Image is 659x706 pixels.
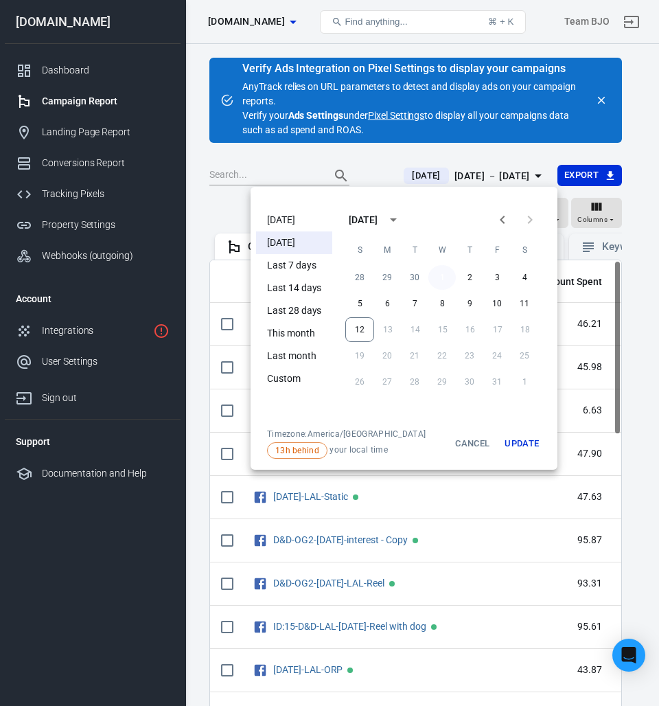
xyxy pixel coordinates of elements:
[373,265,401,290] button: 29
[256,254,332,277] li: Last 7 days
[256,322,332,345] li: This month
[430,236,454,264] span: Wednesday
[456,265,483,290] button: 2
[256,345,332,367] li: Last month
[345,317,374,342] button: 12
[256,299,332,322] li: Last 28 days
[382,208,405,231] button: calendar view is open, switch to year view
[375,236,400,264] span: Monday
[256,277,332,299] li: Last 14 days
[500,429,544,459] button: Update
[485,236,509,264] span: Friday
[483,265,511,290] button: 3
[267,442,426,459] span: your local time
[270,444,324,457] span: 13h behind
[512,236,537,264] span: Saturday
[401,265,428,290] button: 30
[256,367,332,390] li: Custom
[346,291,373,316] button: 5
[450,429,494,459] button: Cancel
[428,265,456,290] button: 1
[346,265,373,290] button: 28
[256,231,332,254] li: [DATE]
[349,213,378,227] div: [DATE]
[428,291,456,316] button: 8
[373,291,401,316] button: 6
[401,291,428,316] button: 7
[483,291,511,316] button: 10
[402,236,427,264] span: Tuesday
[612,639,645,672] div: Open Intercom Messenger
[267,429,426,440] div: Timezone: America/[GEOGRAPHIC_DATA]
[456,291,483,316] button: 9
[511,291,538,316] button: 11
[457,236,482,264] span: Thursday
[489,206,516,234] button: Previous month
[347,236,372,264] span: Sunday
[511,265,538,290] button: 4
[256,209,332,231] li: [DATE]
